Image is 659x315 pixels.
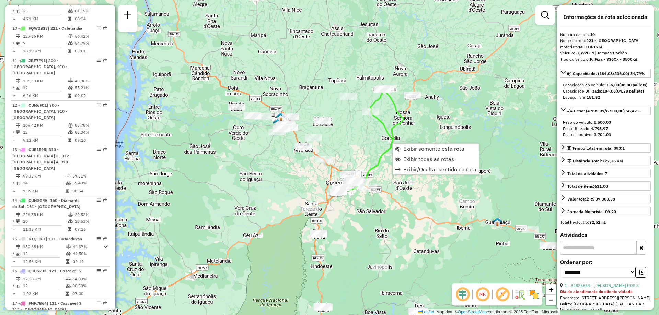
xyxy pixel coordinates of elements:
[12,137,16,144] td: =
[301,206,319,213] div: Atividade não roteirizada - 59.795.132 PAMELA ROCHA
[23,48,68,54] td: 18,19 KM
[560,219,651,226] div: Total hectolitro:
[66,181,71,185] i: % de utilização da cubagem
[97,58,101,62] em: Opções
[68,94,71,98] i: Tempo total em rota
[314,303,331,310] div: Atividade não roteirizada - EVANDRO MARCELO KLAG
[103,198,107,202] em: Rota exportada
[16,219,20,223] i: Total de Atividades
[316,304,333,311] div: Atividade não roteirizada - RUDINEI RIBEIRO DE OLIVEIRA 01541195043
[540,242,557,249] div: Atividade não roteirizada - AUTO POSTO 500
[278,121,295,128] div: Atividade não roteirizada - 61.838.609 SIDNEI ALVES FEITOSA
[332,184,349,191] div: Atividade não roteirizada - MARCOS R. RANIERI e
[613,50,627,56] strong: Padrão
[273,119,282,128] img: 703 UDC Light Toledo
[310,231,327,238] div: Atividade não roteirizada - EVETE NOBRE ME
[560,301,651,313] div: Bairro: [GEOGRAPHIC_DATA] (CAFELANDIA / [GEOGRAPHIC_DATA])
[435,310,436,314] span: |
[560,69,651,78] a: Capacidade: (184,08/336,00) 54,79%
[493,217,502,226] img: Guaraniaçu
[315,304,332,311] div: Atividade não roteirizada - KELVIN BRUNO GARDA
[74,48,107,54] td: 09:01
[28,102,47,108] span: CUH6F01
[12,26,82,31] span: 10 -
[12,226,16,233] td: =
[28,26,48,31] span: FQW2B17
[23,250,66,257] td: 12
[72,250,103,257] td: 49,50%
[594,184,608,189] strong: 631,00
[28,147,46,152] span: CUE1E95
[574,108,641,113] span: Peso: (4.795,97/8.500,00) 56,42%
[68,9,73,13] i: % de utilização da cubagem
[589,220,606,225] strong: 32,52 hL
[16,41,20,45] i: Total de Atividades
[12,147,72,171] span: | 310 - [GEOGRAPHIC_DATA] 2 , 312 - [GEOGRAPHIC_DATA] 4, 910 - [GEOGRAPHIC_DATA]
[594,120,611,125] strong: 8.500,00
[66,245,71,249] i: % de utilização do peso
[121,8,135,24] a: Nova sessão e pesquisa
[314,303,331,310] div: Atividade não roteirizada - VALDERI CAVALHEIRO 7
[560,156,651,165] a: Distância Total:127,36 KM
[23,173,65,180] td: 99,33 KM
[66,174,71,178] i: % de utilização do peso
[343,179,360,186] div: Atividade não roteirizada - STAR GARDEN LOJA DE
[560,38,651,44] div: Nome da rota:
[23,84,68,91] td: 17
[418,310,434,314] a: Leaflet
[103,103,107,107] em: Rota exportada
[619,82,647,87] strong: (08,00 pallets)
[23,137,68,144] td: 9,12 KM
[458,199,475,206] div: Atividade não roteirizada - 50.587.397 OSCAR SILVESTRE RIBEIRO
[97,26,101,30] em: Opções
[46,236,82,241] span: | 171 - Catanduvas
[103,269,107,273] em: Rota exportada
[560,289,633,294] strong: Dia de atendimento do cliente violado
[587,95,600,100] strong: 151,92
[314,117,332,124] div: Atividade não roteirizada - CHARLES REGUERA SENG
[560,56,651,62] div: Tipo do veículo:
[572,146,625,151] span: Tempo total em rota: 09:01
[573,71,645,76] span: Capacidade: (184,08/336,00) 54,79%
[12,58,67,75] span: | 300 - [GEOGRAPHIC_DATA], 910 - [GEOGRAPHIC_DATA]
[546,284,556,295] a: Zoom in
[23,180,65,186] td: 14
[458,310,487,314] a: OpenStreetMap
[12,180,16,186] td: /
[416,309,560,315] div: Map data © contributors,© 2025 TomTom, Microsoft
[346,177,363,184] div: Atividade não roteirizada - POSTO PARAVIS
[68,41,73,45] i: % de utilização da cubagem
[12,218,16,225] td: /
[606,82,619,87] strong: 336,00
[68,138,71,142] i: Tempo total em rota
[97,147,101,152] em: Opções
[23,290,65,297] td: 1,02 KM
[409,308,426,315] div: Atividade não roteirizada - TERESA LAUTERIO DE SOUSA
[314,118,331,125] div: Atividade não roteirizada - ROSELI TERESINHA FUH
[23,122,68,129] td: 109,42 KM
[23,276,65,282] td: 12,20 KM
[560,14,651,20] h4: Informações da rota selecionada
[103,237,107,241] em: Rota exportada
[72,290,107,297] td: 07:00
[23,218,68,225] td: 20
[28,236,46,241] span: RTQ1I61
[12,8,16,14] td: /
[16,9,20,13] i: Total de Atividades
[563,94,648,100] div: Espaço livre:
[72,258,103,265] td: 09:19
[12,236,82,241] span: 15 -
[586,38,640,43] strong: 221 - [GEOGRAPHIC_DATA]
[372,264,389,271] div: Atividade não roteirizada - AUTO POSTO H TREVISA
[12,84,16,91] td: /
[454,286,471,303] span: Ocultar deslocamento
[12,129,16,136] td: /
[560,207,651,216] a: Jornada Motorista: 09:20
[16,123,20,128] i: Distância Total
[66,259,69,264] i: Tempo total em rota
[97,269,101,273] em: Opções
[23,15,68,22] td: 4,71 KM
[12,268,81,274] span: 16 -
[273,125,290,132] div: Atividade não roteirizada - BAR ZE CARLOS
[567,209,616,215] div: Jornada Motorista: 09:20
